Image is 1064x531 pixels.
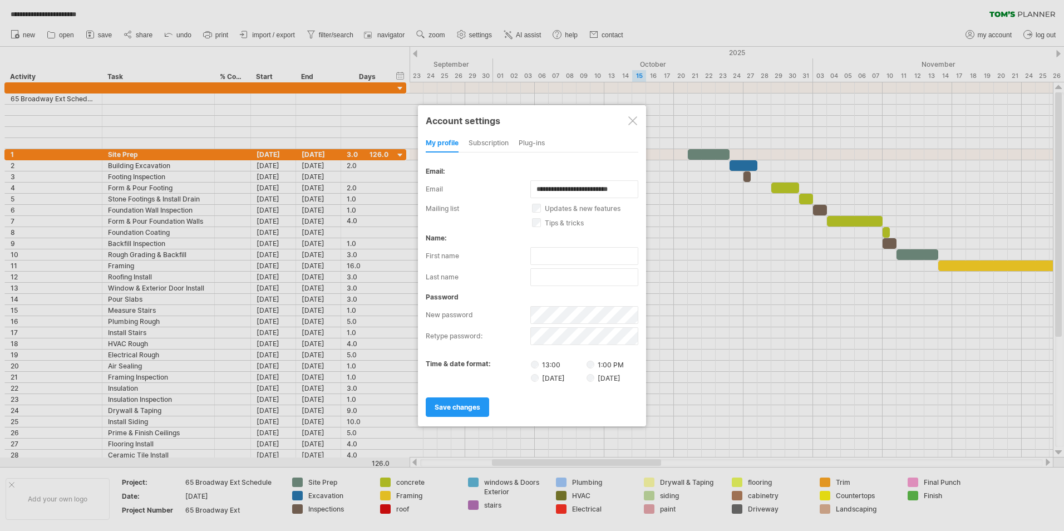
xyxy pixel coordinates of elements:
[426,306,530,324] label: new password
[587,374,594,382] input: [DATE]
[519,135,545,153] div: Plug-ins
[531,361,539,368] input: 13:00
[426,167,638,175] div: email:
[469,135,509,153] div: subscription
[587,374,620,382] label: [DATE]
[587,361,594,368] input: 1:00 PM
[426,110,638,130] div: Account settings
[426,360,491,368] label: time & date format:
[531,360,585,369] label: 13:00
[531,374,539,382] input: [DATE]
[426,293,638,301] div: password
[426,327,530,345] label: retype password:
[426,204,532,213] label: mailing list
[426,397,489,417] a: save changes
[532,219,651,227] label: tips & tricks
[435,403,480,411] span: save changes
[426,247,530,265] label: first name
[426,180,530,198] label: email
[426,135,459,153] div: my profile
[426,234,638,242] div: name:
[532,204,651,213] label: updates & new features
[587,361,624,369] label: 1:00 PM
[531,373,585,382] label: [DATE]
[426,268,530,286] label: last name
